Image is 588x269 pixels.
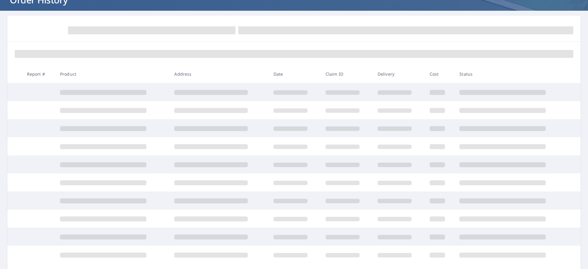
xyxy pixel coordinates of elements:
[55,65,169,83] th: Product
[22,65,55,83] th: Report #
[269,65,321,83] th: Date
[454,65,569,83] th: Status
[321,65,373,83] th: Claim ID
[373,65,425,83] th: Delivery
[425,65,455,83] th: Cost
[169,65,268,83] th: Address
